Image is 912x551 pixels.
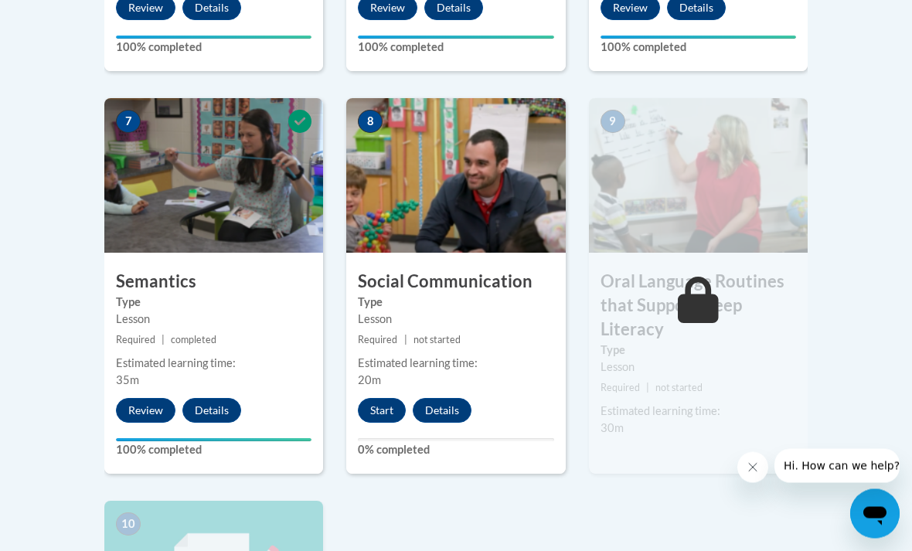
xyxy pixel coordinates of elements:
[601,383,640,394] span: Required
[358,111,383,134] span: 8
[162,335,165,346] span: |
[413,399,471,423] button: Details
[116,399,175,423] button: Review
[601,359,796,376] div: Lesson
[104,99,323,253] img: Course Image
[116,513,141,536] span: 10
[589,270,808,342] h3: Oral Language Routines that Support Deep Literacy
[601,342,796,359] label: Type
[646,383,649,394] span: |
[116,311,311,328] div: Lesson
[601,111,625,134] span: 9
[171,335,216,346] span: completed
[346,270,565,294] h3: Social Communication
[358,442,553,459] label: 0% completed
[116,39,311,56] label: 100% completed
[358,36,553,39] div: Your progress
[116,442,311,459] label: 100% completed
[116,374,139,387] span: 35m
[850,489,900,539] iframe: Button to launch messaging window
[413,335,461,346] span: not started
[116,439,311,442] div: Your progress
[358,355,553,372] div: Estimated learning time:
[358,335,397,346] span: Required
[774,449,900,483] iframe: Message from company
[116,36,311,39] div: Your progress
[589,99,808,253] img: Course Image
[655,383,703,394] span: not started
[116,335,155,346] span: Required
[601,36,796,39] div: Your progress
[116,294,311,311] label: Type
[358,294,553,311] label: Type
[601,403,796,420] div: Estimated learning time:
[404,335,407,346] span: |
[116,355,311,372] div: Estimated learning time:
[358,374,381,387] span: 20m
[601,39,796,56] label: 100% completed
[104,270,323,294] h3: Semantics
[182,399,241,423] button: Details
[358,39,553,56] label: 100% completed
[737,452,768,483] iframe: Close message
[601,422,624,435] span: 30m
[358,311,553,328] div: Lesson
[358,399,406,423] button: Start
[346,99,565,253] img: Course Image
[116,111,141,134] span: 7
